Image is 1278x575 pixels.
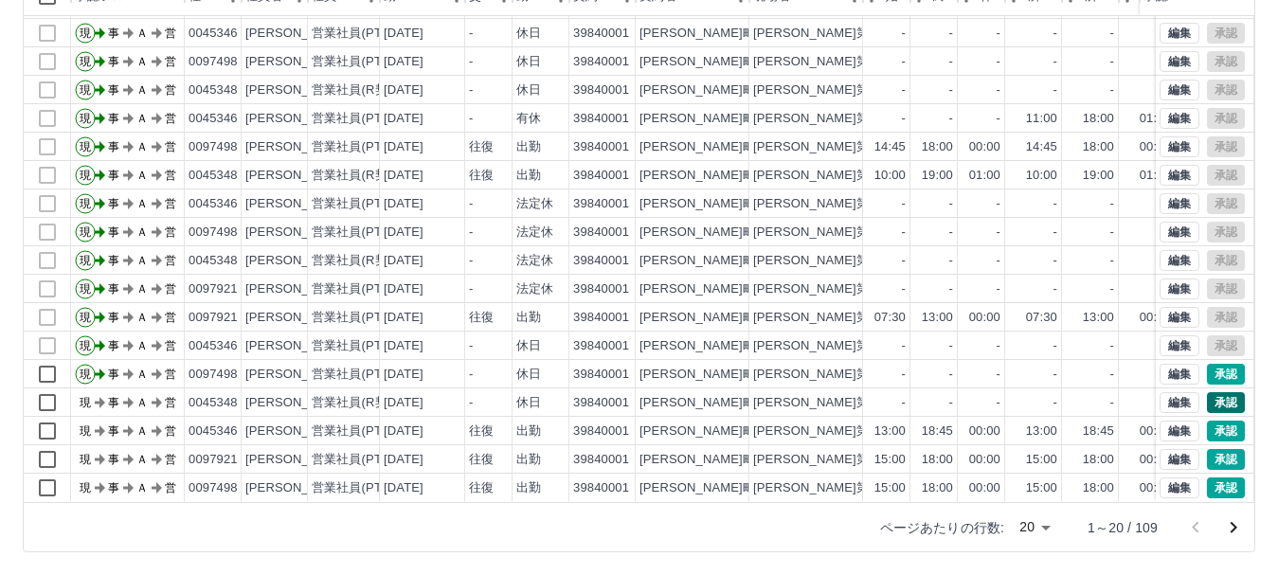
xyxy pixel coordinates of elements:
[1026,167,1057,185] div: 10:00
[136,55,148,68] text: Ａ
[312,167,404,185] div: 営業社員(R契約)
[469,280,473,298] div: -
[108,368,119,381] text: 事
[516,167,541,185] div: 出勤
[1053,25,1057,43] div: -
[1140,167,1171,185] div: 01:00
[753,309,919,327] div: [PERSON_NAME]第一クラブ
[1160,193,1199,214] button: 編集
[469,53,473,71] div: -
[108,396,119,409] text: 事
[902,337,906,355] div: -
[189,195,238,213] div: 0045346
[245,195,349,213] div: [PERSON_NAME]
[753,252,919,270] div: [PERSON_NAME]第一クラブ
[997,81,1000,99] div: -
[949,394,953,412] div: -
[312,280,411,298] div: 営業社員(PT契約)
[639,280,755,298] div: [PERSON_NAME]町
[469,337,473,355] div: -
[384,280,423,298] div: [DATE]
[1083,110,1114,128] div: 18:00
[384,138,423,156] div: [DATE]
[1053,337,1057,355] div: -
[245,224,349,242] div: [PERSON_NAME]
[753,195,919,213] div: [PERSON_NAME]第一クラブ
[753,138,919,156] div: [PERSON_NAME]第一クラブ
[1053,280,1057,298] div: -
[384,366,423,384] div: [DATE]
[997,252,1000,270] div: -
[165,282,176,296] text: 営
[312,110,411,128] div: 営業社員(PT契約)
[189,224,238,242] div: 0097498
[1160,392,1199,413] button: 編集
[922,422,953,440] div: 18:45
[80,311,91,324] text: 現
[80,254,91,267] text: 現
[516,138,541,156] div: 出勤
[469,309,494,327] div: 往復
[902,224,906,242] div: -
[516,309,541,327] div: 出勤
[384,53,423,71] div: [DATE]
[469,394,473,412] div: -
[949,337,953,355] div: -
[1053,53,1057,71] div: -
[753,25,919,43] div: [PERSON_NAME]第一クラブ
[108,169,119,182] text: 事
[753,224,919,242] div: [PERSON_NAME]第一クラブ
[997,195,1000,213] div: -
[469,167,494,185] div: 往復
[997,280,1000,298] div: -
[384,167,423,185] div: [DATE]
[165,368,176,381] text: 営
[189,25,238,43] div: 0045346
[165,83,176,97] text: 営
[312,309,411,327] div: 営業社員(PT契約)
[969,138,1000,156] div: 00:00
[949,224,953,242] div: -
[949,81,953,99] div: -
[753,53,919,71] div: [PERSON_NAME]第一クラブ
[108,197,119,210] text: 事
[136,225,148,239] text: Ａ
[384,25,423,43] div: [DATE]
[1053,81,1057,99] div: -
[80,282,91,296] text: 現
[949,25,953,43] div: -
[136,112,148,125] text: Ａ
[189,394,238,412] div: 0045348
[165,396,176,409] text: 営
[516,195,553,213] div: 法定休
[245,110,349,128] div: [PERSON_NAME]
[469,252,473,270] div: -
[997,110,1000,128] div: -
[80,424,91,438] text: 現
[189,252,238,270] div: 0045348
[245,167,349,185] div: [PERSON_NAME]
[573,81,629,99] div: 39840001
[165,424,176,438] text: 営
[969,167,1000,185] div: 01:00
[997,394,1000,412] div: -
[165,225,176,239] text: 営
[516,53,541,71] div: 休日
[136,254,148,267] text: Ａ
[384,252,423,270] div: [DATE]
[573,167,629,185] div: 39840001
[189,138,238,156] div: 0097498
[639,422,755,440] div: [PERSON_NAME]町
[312,195,411,213] div: 営業社員(PT契約)
[516,280,553,298] div: 法定休
[902,394,906,412] div: -
[1207,449,1245,470] button: 承認
[573,309,629,327] div: 39840001
[312,138,411,156] div: 営業社員(PT契約)
[902,280,906,298] div: -
[80,339,91,352] text: 現
[1160,23,1199,44] button: 編集
[516,25,541,43] div: 休日
[1207,477,1245,498] button: 承認
[639,195,755,213] div: [PERSON_NAME]町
